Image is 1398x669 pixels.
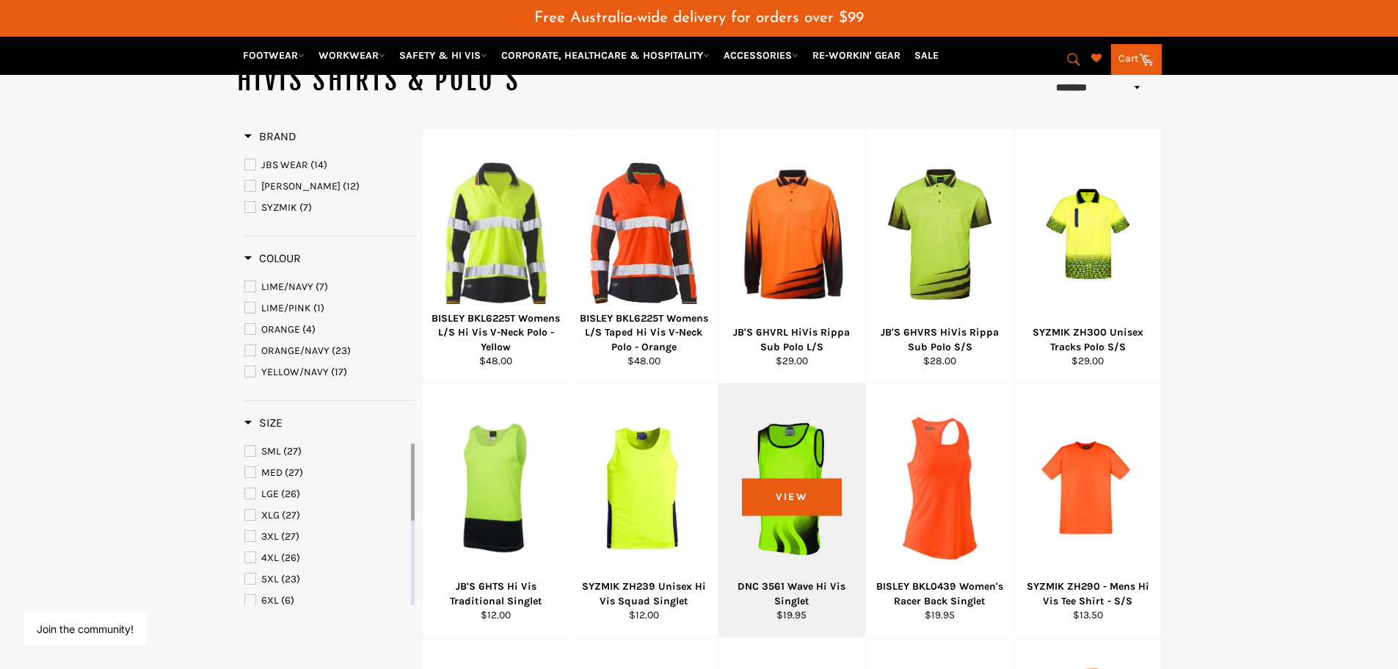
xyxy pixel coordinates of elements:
[261,445,281,458] span: SML
[244,251,301,266] h3: Colour
[281,552,300,564] span: (26)
[718,43,804,68] a: ACCESSORIES
[261,323,300,336] span: ORANGE
[261,281,313,293] span: LIME/NAVY
[244,157,415,173] a: JBS WEAR
[727,579,856,608] div: DNC 3561 Wave Hi Vis Singlet
[261,302,311,314] span: LIME/PINK
[569,129,718,383] a: BISLEY BKL6225T Womens L/S Taped Hi Vis V-Neck Polo - OrangeBISLEY BKL6225T Womens L/S Taped Hi V...
[285,466,303,479] span: (27)
[718,129,866,383] a: JB'S 6HVRL HiVis Rippa Sub Polo L/SJB'S 6HVRL HiVis Rippa Sub Polo L/S$29.00
[281,573,300,585] span: (23)
[237,62,699,99] h1: HIVIS SHIRTS & POLO'S
[244,129,296,144] h3: Brand
[331,366,347,378] span: (17)
[1013,129,1162,383] a: SYZMIK ZH300 Unisex Tracks Polo S/SSYZMIK ZH300 Unisex Tracks Polo S/S$29.00
[261,201,297,214] span: SYZMIK
[313,302,324,314] span: (1)
[244,529,408,545] a: 3XL
[244,486,408,502] a: LGE
[1111,44,1162,75] a: Cart
[807,43,906,68] a: RE-WORKIN' GEAR
[244,416,283,430] h3: Size
[283,445,302,458] span: (27)
[281,488,300,500] span: (26)
[281,530,299,543] span: (27)
[261,159,308,171] span: JBS WEAR
[727,325,856,354] div: JB'S 6HVRL HiVis Rippa Sub Polo L/S
[282,509,300,521] span: (27)
[244,129,296,143] span: Brand
[432,311,561,354] div: BISLEY BKL6225T Womens L/S Hi Vis V-Neck Polo - Yellow
[261,488,279,500] span: LGE
[875,325,1005,354] div: JB'S 6HVRS HiVis Rippa Sub Polo S/S
[422,383,570,637] a: JB'S 6HTS Hi Vis Traditional SingletJB'S 6HTS Hi Vis Traditional Singlet$12.00
[244,465,408,481] a: MED
[261,530,279,543] span: 3XL
[261,466,283,479] span: MED
[310,159,327,171] span: (14)
[569,383,718,637] a: SYZMIK ZH239 Unisex Hi Vis Squad SingletSYZMIK ZH239 Unisex Hi Vis Squad Singlet$12.00
[302,323,316,336] span: (4)
[316,281,328,293] span: (7)
[244,251,301,265] span: Colour
[244,178,415,195] a: BISLEY
[332,344,351,357] span: (23)
[580,579,709,608] div: SYZMIK ZH239 Unisex Hi Vis Squad Singlet
[1023,579,1152,608] div: SYZMIK ZH290 - Mens Hi Vis Tee Shirt - S/S
[1023,325,1152,354] div: SYZMIK ZH300 Unisex Tracks Polo S/S
[1013,383,1162,637] a: SYZMIK ZH290 - Mens Hi Vis Tee Shirt - S/SSYZMIK ZH290 - Mens Hi Vis Tee Shirt - S/S$13.50
[875,579,1005,608] div: BISLEY BKL0439 Women's Racer Back Singlet
[261,573,279,585] span: 5XL
[865,129,1013,383] a: JB'S 6HVRS HiVis Rippa Sub Polo S/SJB'S 6HVRS HiVis Rippa Sub Polo S/S$28.00
[244,279,415,295] a: LIME/NAVY
[261,509,280,521] span: XLG
[237,43,310,68] a: FOOTWEAR
[343,180,360,192] span: (12)
[422,129,570,383] a: BISLEY BKL6225T Womens L/S Hi Vis V-Neck Polo - YellowBISLEY BKL6225T Womens L/S Hi Vis V-Neck Po...
[909,43,944,68] a: SALE
[495,43,716,68] a: CORPORATE, HEALTHCARE & HOSPITALITY
[244,343,415,359] a: ORANGE/NAVY
[37,623,134,635] button: Join the community!
[244,593,408,609] a: 6XL
[244,444,408,460] a: SML
[718,383,866,637] a: DNC 3561 Wave Hi Vis SingletDNC 3561 Wave Hi Vis Singlet$19.95View
[432,579,561,608] div: JB'S 6HTS Hi Vis Traditional Singlet
[261,594,279,607] span: 6XL
[865,383,1013,637] a: BISLEY BKL0439 Women's Racer Back SingletBISLEY BKL0439 Women's Racer Back Singlet$19.95
[244,571,408,587] a: 5XL
[261,552,279,564] span: 4XL
[244,507,408,524] a: XLG
[281,594,294,607] span: (6)
[261,180,341,192] span: [PERSON_NAME]
[534,10,864,26] span: Free Australia-wide delivery for orders over $99
[244,416,283,430] span: Size
[244,364,415,380] a: YELLOW/NAVY
[244,200,415,216] a: SYZMIK
[244,550,408,566] a: 4XL
[261,366,329,378] span: YELLOW/NAVY
[393,43,493,68] a: SAFETY & HI VIS
[244,322,415,338] a: ORANGE
[299,201,312,214] span: (7)
[244,300,415,317] a: LIME/PINK
[580,311,709,354] div: BISLEY BKL6225T Womens L/S Taped Hi Vis V-Neck Polo - Orange
[313,43,391,68] a: WORKWEAR
[261,344,330,357] span: ORANGE/NAVY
